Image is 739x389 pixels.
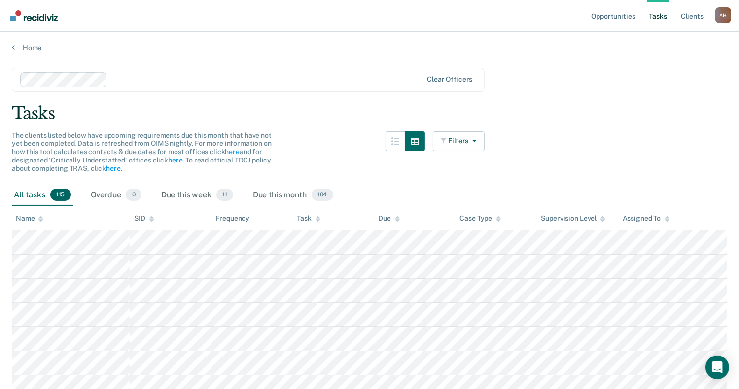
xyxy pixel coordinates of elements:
div: Open Intercom Messenger [705,356,729,379]
img: Recidiviz [10,10,58,21]
div: Tasks [12,103,727,124]
span: 104 [312,189,333,201]
div: Overdue0 [89,185,143,206]
span: 115 [50,189,71,201]
a: here [225,148,239,156]
div: Case Type [460,214,501,223]
div: Due [379,214,400,223]
button: Profile dropdown button [715,7,731,23]
span: The clients listed below have upcoming requirements due this month that have not yet been complet... [12,131,272,172]
span: 0 [126,189,141,201]
a: Home [12,43,727,52]
div: SID [134,214,154,223]
button: Filters [433,131,485,151]
div: Due this week11 [159,185,235,206]
a: here [106,164,120,172]
div: Clear officers [427,75,472,84]
div: A H [715,7,731,23]
div: Task [297,214,320,223]
div: Supervision Level [541,214,606,223]
div: All tasks115 [12,185,73,206]
div: Frequency [215,214,249,223]
a: here [168,156,182,164]
div: Due this month104 [251,185,335,206]
span: 11 [216,189,233,201]
div: Name [16,214,43,223]
div: Assigned To [623,214,669,223]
